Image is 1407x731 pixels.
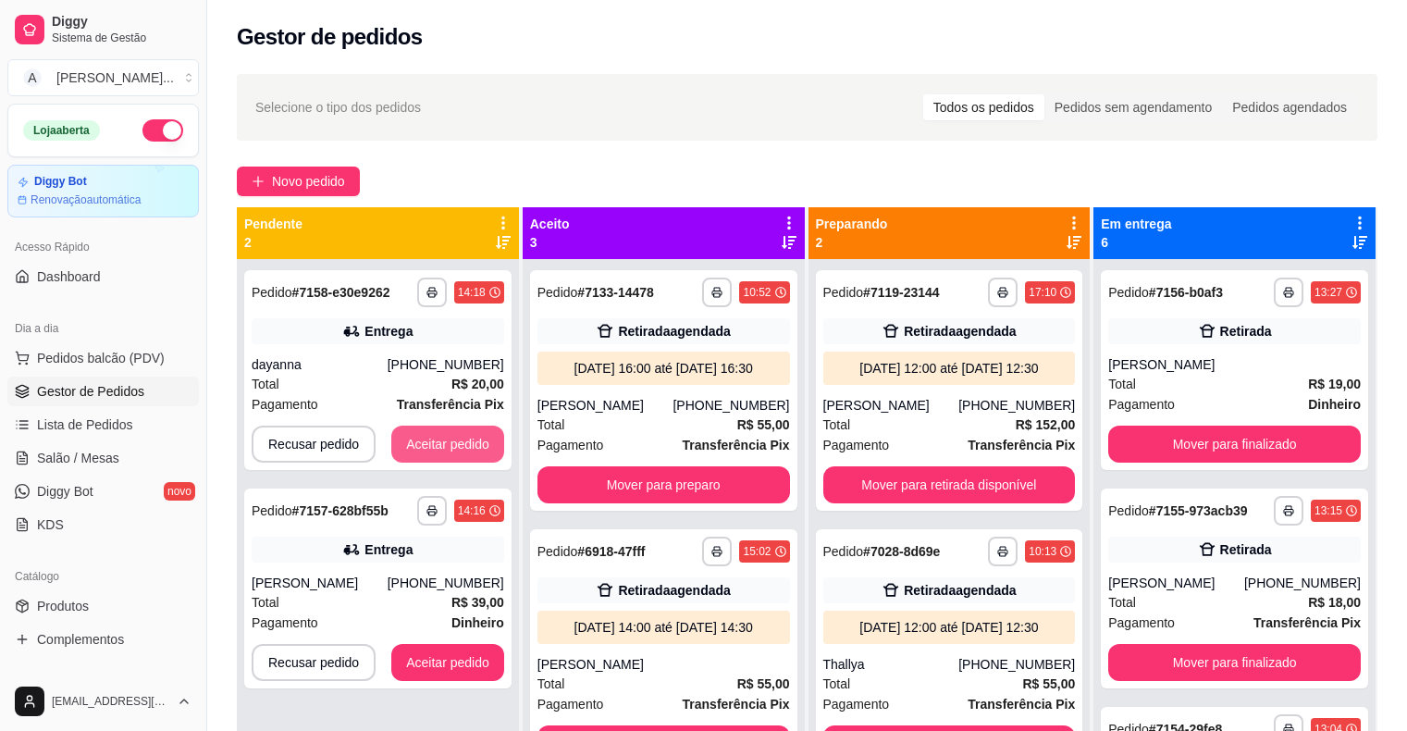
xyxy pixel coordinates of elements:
[37,597,89,615] span: Produtos
[7,591,199,621] a: Produtos
[1314,503,1342,518] div: 13:15
[458,503,486,518] div: 14:16
[737,417,790,432] strong: R$ 55,00
[52,31,191,45] span: Sistema de Gestão
[451,615,504,630] strong: Dinheiro
[537,466,790,503] button: Mover para preparo
[252,285,292,300] span: Pedido
[537,415,565,435] span: Total
[823,415,851,435] span: Total
[255,97,421,118] span: Selecione o tipo dos pedidos
[292,503,389,518] strong: # 7157-628bf55b
[618,581,730,600] div: Retirada agendada
[1108,644,1361,681] button: Mover para finalizado
[1022,676,1075,691] strong: R$ 55,00
[252,175,265,188] span: plus
[1220,540,1272,559] div: Retirada
[823,466,1076,503] button: Mover para retirada disponível
[823,674,851,694] span: Total
[52,694,169,709] span: [EMAIL_ADDRESS][DOMAIN_NAME]
[1308,397,1361,412] strong: Dinheiro
[1222,94,1357,120] div: Pedidos agendados
[56,68,174,87] div: [PERSON_NAME] ...
[545,359,783,378] div: [DATE] 16:00 até [DATE] 16:30
[7,510,199,539] a: KDS
[451,595,504,610] strong: R$ 39,00
[252,574,388,592] div: [PERSON_NAME]
[530,215,570,233] p: Aceito
[397,397,504,412] strong: Transferência Pix
[23,120,100,141] div: Loja aberta
[388,355,504,374] div: [PHONE_NUMBER]
[34,175,87,189] article: Diggy Bot
[923,94,1044,120] div: Todos os pedidos
[968,438,1075,452] strong: Transferência Pix
[458,285,486,300] div: 14:18
[545,618,783,637] div: [DATE] 14:00 até [DATE] 14:30
[391,426,504,463] button: Aceitar pedido
[7,562,199,591] div: Catálogo
[31,192,141,207] article: Renovação automática
[968,697,1075,712] strong: Transferência Pix
[823,544,864,559] span: Pedido
[1029,544,1056,559] div: 10:13
[388,574,504,592] div: [PHONE_NUMBER]
[863,544,940,559] strong: # 7028-8d69e
[272,171,345,192] span: Novo pedido
[1314,285,1342,300] div: 13:27
[1149,503,1248,518] strong: # 7155-973acb39
[863,285,940,300] strong: # 7119-23144
[37,515,64,534] span: KDS
[1108,574,1244,592] div: [PERSON_NAME]
[52,14,191,31] span: Diggy
[577,285,654,300] strong: # 7133-14478
[7,377,199,406] a: Gestor de Pedidos
[364,540,413,559] div: Entrega
[7,625,199,654] a: Complementos
[252,644,376,681] button: Recusar pedido
[904,322,1016,341] div: Retirada agendada
[37,482,93,501] span: Diggy Bot
[823,655,959,674] div: Thallya
[1308,595,1361,610] strong: R$ 18,00
[537,655,790,674] div: [PERSON_NAME]
[1108,394,1175,415] span: Pagamento
[7,7,199,52] a: DiggySistema de Gestão
[252,426,376,463] button: Recusar pedido
[823,694,890,714] span: Pagamento
[1108,613,1175,633] span: Pagamento
[1044,94,1222,120] div: Pedidos sem agendamento
[7,165,199,217] a: Diggy BotRenovaçãoautomática
[1149,285,1223,300] strong: # 7156-b0af3
[1220,322,1272,341] div: Retirada
[252,613,318,633] span: Pagamento
[577,544,645,559] strong: # 6918-47fff
[7,232,199,262] div: Acesso Rápido
[252,374,279,394] span: Total
[1029,285,1056,300] div: 17:10
[237,167,360,196] button: Novo pedido
[831,359,1068,378] div: [DATE] 12:00 até [DATE] 12:30
[7,314,199,343] div: Dia a dia
[7,443,199,473] a: Salão / Mesas
[816,233,888,252] p: 2
[831,618,1068,637] div: [DATE] 12:00 até [DATE] 12:30
[958,655,1075,674] div: [PHONE_NUMBER]
[37,267,101,286] span: Dashboard
[7,679,199,724] button: [EMAIL_ADDRESS][DOMAIN_NAME]
[537,435,604,455] span: Pagamento
[244,215,302,233] p: Pendente
[683,438,790,452] strong: Transferência Pix
[292,285,390,300] strong: # 7158-e30e9262
[252,592,279,613] span: Total
[37,415,133,434] span: Lista de Pedidos
[1308,377,1361,391] strong: R$ 19,00
[391,644,504,681] button: Aceitar pedido
[7,477,199,506] a: Diggy Botnovo
[37,630,124,649] span: Complementos
[1108,503,1149,518] span: Pedido
[1244,574,1361,592] div: [PHONE_NUMBER]
[530,233,570,252] p: 3
[237,22,423,52] h2: Gestor de pedidos
[816,215,888,233] p: Preparando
